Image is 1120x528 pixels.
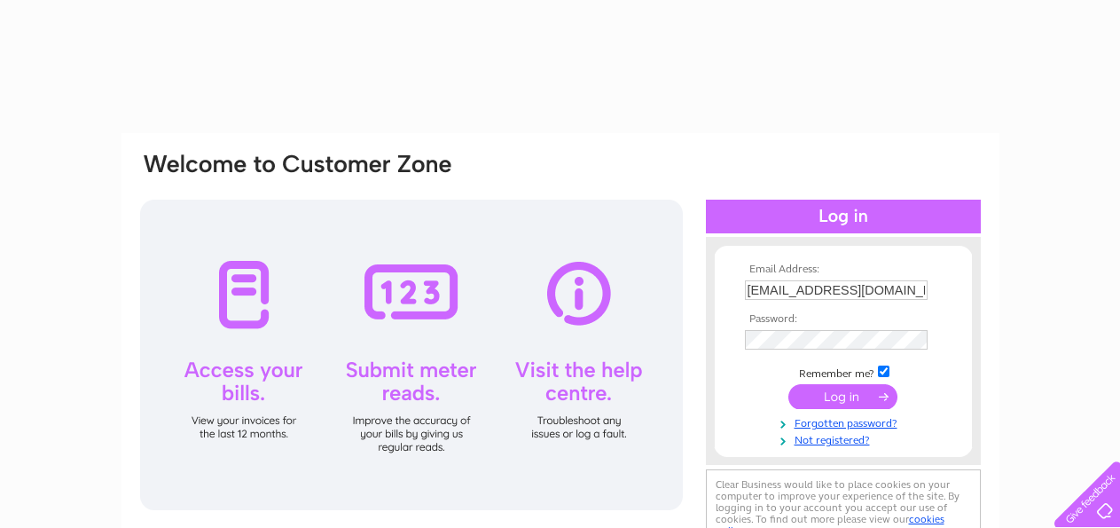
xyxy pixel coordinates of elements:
[745,430,946,447] a: Not registered?
[745,414,946,430] a: Forgotten password?
[788,384,897,409] input: Submit
[740,264,946,276] th: Email Address:
[740,363,946,381] td: Remember me?
[740,313,946,326] th: Password:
